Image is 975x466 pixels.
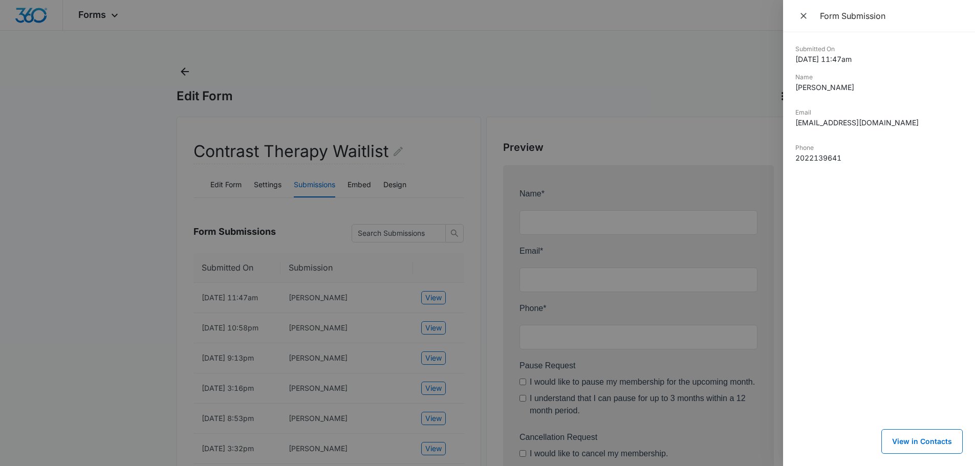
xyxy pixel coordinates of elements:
span: Submit [7,433,32,441]
label: I understand that all accrued membership benefits will expire one year from date of payment. [10,276,238,301]
dd: [DATE] 11:47am [795,54,963,64]
iframe: reCAPTCHA [202,422,333,453]
label: I would like to cancel my membership. [10,260,148,272]
span: Submit [7,328,32,337]
div: Form Submission [820,10,963,21]
dd: 2022139641 [795,152,963,163]
dt: Phone [795,143,963,152]
span: Close [798,9,811,23]
dd: [EMAIL_ADDRESS][DOMAIN_NAME] [795,117,963,128]
dd: [PERSON_NAME] [795,82,963,93]
dt: Submitted On [795,45,963,54]
dt: Name [795,73,963,82]
iframe: reCAPTCHA [202,318,333,348]
button: View in Contacts [881,429,963,454]
label: I would like to upgrade/downgrade my membership. (Please clarify in the message field below) [10,331,238,356]
label: I would like to pause my membership for the upcoming month. [10,188,235,201]
dt: Email [795,108,963,117]
button: Close [795,8,814,24]
label: I understand that I can pause for up to 3 months within a 12 month period. [10,205,238,229]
